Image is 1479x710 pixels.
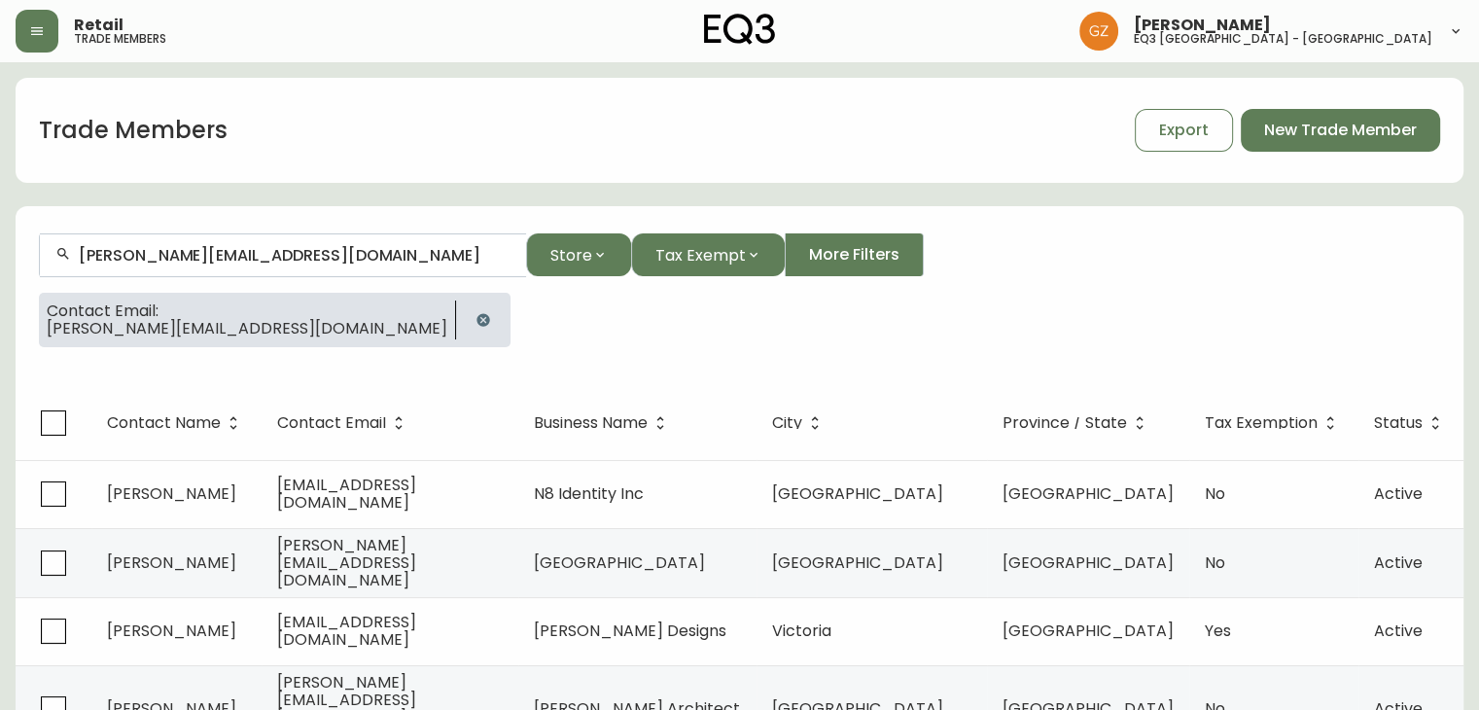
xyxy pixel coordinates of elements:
[1134,18,1271,33] span: [PERSON_NAME]
[772,620,831,642] span: Victoria
[655,243,746,267] span: Tax Exempt
[772,417,802,429] span: City
[1003,551,1174,574] span: [GEOGRAPHIC_DATA]
[277,534,416,591] span: [PERSON_NAME][EMAIL_ADDRESS][DOMAIN_NAME]
[772,414,828,432] span: City
[1003,417,1127,429] span: Province / State
[785,233,924,276] button: More Filters
[1374,482,1423,505] span: Active
[550,243,592,267] span: Store
[107,414,246,432] span: Contact Name
[107,551,236,574] span: [PERSON_NAME]
[1205,551,1225,574] span: No
[277,611,416,651] span: [EMAIL_ADDRESS][DOMAIN_NAME]
[277,417,386,429] span: Contact Email
[1205,414,1343,432] span: Tax Exemption
[1003,620,1174,642] span: [GEOGRAPHIC_DATA]
[39,114,228,147] h1: Trade Members
[809,244,899,266] span: More Filters
[1134,33,1432,45] h5: eq3 [GEOGRAPHIC_DATA] - [GEOGRAPHIC_DATA]
[1205,482,1225,505] span: No
[534,551,705,574] span: [GEOGRAPHIC_DATA]
[631,233,785,276] button: Tax Exempt
[534,482,644,505] span: N8 Identity Inc
[1374,620,1423,642] span: Active
[107,417,221,429] span: Contact Name
[47,302,447,320] span: Contact Email:
[534,414,673,432] span: Business Name
[534,620,726,642] span: [PERSON_NAME] Designs
[74,33,166,45] h5: trade members
[772,551,943,574] span: [GEOGRAPHIC_DATA]
[704,14,776,45] img: logo
[47,320,447,337] span: [PERSON_NAME][EMAIL_ADDRESS][DOMAIN_NAME]
[1241,109,1440,152] button: New Trade Member
[1135,109,1233,152] button: Export
[74,18,123,33] span: Retail
[1374,417,1423,429] span: Status
[79,246,511,265] input: Search
[1159,120,1209,141] span: Export
[534,417,648,429] span: Business Name
[1374,551,1423,574] span: Active
[1374,414,1448,432] span: Status
[526,233,631,276] button: Store
[1079,12,1118,51] img: 78875dbee59462ec7ba26e296000f7de
[1264,120,1417,141] span: New Trade Member
[1003,414,1152,432] span: Province / State
[277,474,416,514] span: [EMAIL_ADDRESS][DOMAIN_NAME]
[1003,482,1174,505] span: [GEOGRAPHIC_DATA]
[107,620,236,642] span: [PERSON_NAME]
[1205,417,1318,429] span: Tax Exemption
[277,414,411,432] span: Contact Email
[772,482,943,505] span: [GEOGRAPHIC_DATA]
[1205,620,1231,642] span: Yes
[107,482,236,505] span: [PERSON_NAME]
